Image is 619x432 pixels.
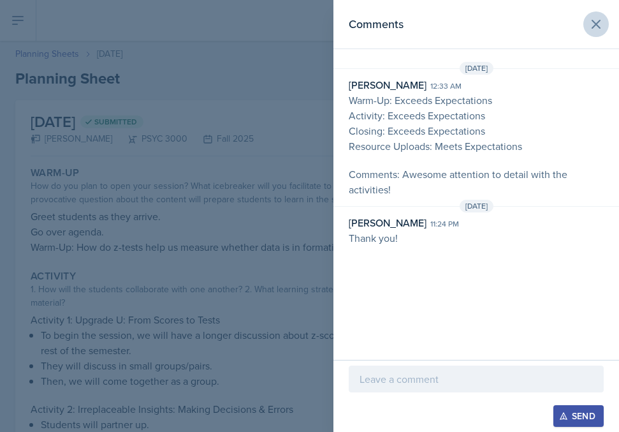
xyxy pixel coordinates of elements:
p: Thank you! [349,230,604,246]
p: Resource Uploads: Meets Expectations [349,138,604,154]
span: [DATE] [460,200,493,212]
div: 12:33 am [430,80,462,92]
p: Warm-Up: Exceeds Expectations [349,93,604,108]
p: Activity: Exceeds Expectations [349,108,604,123]
div: Send [562,411,595,421]
p: Closing: Exceeds Expectations [349,123,604,138]
div: [PERSON_NAME] [349,215,426,230]
h2: Comments [349,15,404,33]
div: 11:24 pm [430,218,459,230]
span: [DATE] [460,62,493,75]
div: [PERSON_NAME] [349,77,426,93]
button: Send [553,405,604,427]
p: Comments: Awesome attention to detail with the activities! [349,167,604,197]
